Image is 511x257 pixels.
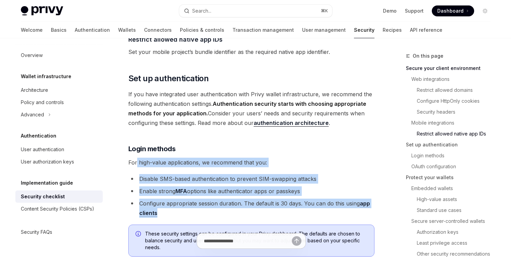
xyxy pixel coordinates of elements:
a: User authentication [15,143,103,156]
a: Set up authentication [406,139,496,150]
input: Ask a question... [204,233,292,248]
div: Overview [21,51,43,59]
a: User management [302,22,346,38]
a: MFA [175,188,187,195]
a: Basics [51,22,67,38]
a: Login methods [406,150,496,161]
span: Set your mobile project’s bundle identifier as the required native app identifier. [128,47,374,57]
a: Web integrations [406,74,496,85]
span: These security settings can be configured in your Privy dashboard. The defaults are chosen to bal... [145,230,367,251]
a: Protect your wallets [406,172,496,183]
div: Security FAQs [21,228,52,236]
svg: Info [136,231,142,238]
button: Toggle Advanced section [15,109,103,121]
a: High-value assets [406,194,496,205]
h5: Authentication [21,132,56,140]
div: Advanced [21,111,44,119]
a: Secure your client environment [406,63,496,74]
a: Content Security Policies (CSPs) [15,203,103,215]
button: Open search [179,5,332,17]
a: Restrict allowed native app IDs [406,128,496,139]
a: Authorization keys [406,227,496,238]
a: Demo [383,8,397,14]
strong: Login methods [128,145,176,153]
a: Embedded wallets [406,183,496,194]
a: authentication architecture [254,119,329,127]
span: On this page [413,52,443,60]
a: Overview [15,49,103,61]
a: Security [354,22,374,38]
div: Policy and controls [21,98,64,106]
a: OAuth configuration [406,161,496,172]
a: API reference [410,22,442,38]
span: If you have integrated user authentication with Privy wallet infrastructure, we recommend the fol... [128,89,374,128]
a: Connectors [144,22,172,38]
span: Dashboard [437,8,464,14]
button: Send message [292,236,301,246]
a: Standard use cases [406,205,496,216]
div: User authorization keys [21,158,74,166]
a: Recipes [383,22,402,38]
a: Architecture [15,84,103,96]
a: Least privilege access [406,238,496,248]
span: For high-value applications, we recommend that you: [128,158,374,167]
li: Disable SMS-based authentication to prevent SIM-swapping attacks [128,174,374,184]
span: Restrict allowed native app IDs [128,35,223,44]
a: Wallets [118,22,136,38]
div: Architecture [21,86,48,94]
li: Configure appropriate session duration. The default is 30 days. You can do this using [128,199,374,218]
a: Security checklist [15,190,103,203]
div: Security checklist [21,192,65,201]
strong: Authentication security starts with choosing appropriate methods for your application. [128,100,366,117]
div: Content Security Policies (CSPs) [21,205,94,213]
a: Security headers [406,106,496,117]
a: Mobile integrations [406,117,496,128]
a: Transaction management [232,22,294,38]
a: User authorization keys [15,156,103,168]
a: Support [405,8,424,14]
div: User authentication [21,145,64,154]
a: Authentication [75,22,110,38]
button: Toggle dark mode [480,5,491,16]
h5: Wallet infrastructure [21,72,71,81]
a: Restrict allowed domains [406,85,496,96]
span: Set up authentication [128,73,209,84]
span: ⌘ K [321,8,328,14]
a: Configure HttpOnly cookies [406,96,496,106]
a: Welcome [21,22,43,38]
a: Policy and controls [15,96,103,109]
a: Policies & controls [180,22,224,38]
a: Secure server-controlled wallets [406,216,496,227]
li: Enable strong options like authenticator apps or passkeys [128,186,374,196]
div: Search... [192,7,211,15]
img: light logo [21,6,63,16]
h5: Implementation guide [21,179,73,187]
a: Dashboard [432,5,474,16]
a: Security FAQs [15,226,103,238]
